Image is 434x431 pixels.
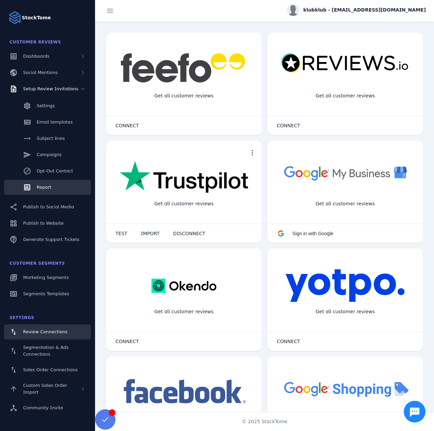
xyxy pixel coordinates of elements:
[310,195,380,213] div: Get all customer reviews
[270,119,307,132] button: CONNECT
[109,227,134,240] button: TEST
[4,400,91,415] a: Community Invite
[141,231,160,236] span: IMPORT
[22,14,51,21] strong: StackTome
[4,270,91,285] a: Marketing Segments
[37,185,51,190] span: Report
[4,200,91,214] a: Publish to Social Media
[23,54,50,59] span: Dashboards
[23,329,68,334] span: Review Connections
[246,146,259,160] button: more
[23,383,67,395] span: Custom Sales Order Import
[115,123,139,128] span: CONNECT
[120,377,248,407] img: facebook.png
[310,87,380,105] div: Get all customer reviews
[149,87,219,105] div: Get all customer reviews
[23,345,69,357] span: Segmentation & Ads Connections
[23,237,79,242] span: Generate Support Tickets
[270,335,307,348] button: CONNECT
[4,216,91,231] a: Publish to Website
[4,98,91,113] a: Settings
[134,227,166,240] button: IMPORT
[292,231,333,236] span: Sign in with Google
[23,405,63,410] span: Community Invite
[37,119,73,125] span: Email templates
[120,161,248,194] img: trustpilot.png
[281,53,410,74] img: reviewsio.svg
[23,291,69,296] span: Segments Templates
[4,164,91,179] a: Opt-Out Contact
[4,147,91,162] a: Campaigns
[166,227,212,240] button: DISCONNECT
[4,131,91,146] a: Subject lines
[4,362,91,377] a: Sales Order Connections
[37,168,73,173] span: Opt-Out Contact
[4,180,91,195] a: Report
[4,286,91,301] a: Segments Templates
[4,341,91,361] a: Segmentation & Ads Connections
[37,136,65,141] span: Subject lines
[173,231,205,236] span: DISCONNECT
[23,70,58,75] span: Social Mentions
[287,4,426,16] button: klubklub - [EMAIL_ADDRESS][DOMAIN_NAME]
[109,335,146,348] button: CONNECT
[281,161,410,185] img: googlebusiness.png
[115,339,139,344] span: CONNECT
[23,275,69,280] span: Marketing Segments
[37,152,61,157] span: Campaigns
[310,303,380,321] div: Get all customer reviews
[8,11,22,24] img: Logo image
[277,339,300,344] span: CONNECT
[23,86,78,91] span: Setup Review Invitations
[149,195,219,213] div: Get all customer reviews
[10,40,61,44] span: Customer Reviews
[37,103,55,108] span: Settings
[23,367,77,372] span: Sales Order Connections
[10,261,65,266] span: Customer Segments
[303,6,426,14] span: klubklub - [EMAIL_ADDRESS][DOMAIN_NAME]
[4,232,91,247] a: Generate Support Tickets
[305,411,385,429] div: Import Products from Google
[149,303,219,321] div: Get all customer reviews
[281,377,410,401] img: googleshopping.png
[10,315,34,320] span: Settings
[120,53,248,83] img: feefo.png
[4,324,91,339] a: Review Connections
[115,231,127,236] span: TEST
[109,119,146,132] button: CONNECT
[242,418,288,425] span: © 2025 StackTome
[4,115,91,130] a: Email templates
[277,123,300,128] span: CONNECT
[23,221,64,226] span: Publish to Website
[285,269,405,303] img: yotpo.png
[151,269,216,303] img: okendo.webp
[287,4,299,16] img: profile.jpg
[23,204,74,209] span: Publish to Social Media
[270,227,340,240] button: Sign in with Google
